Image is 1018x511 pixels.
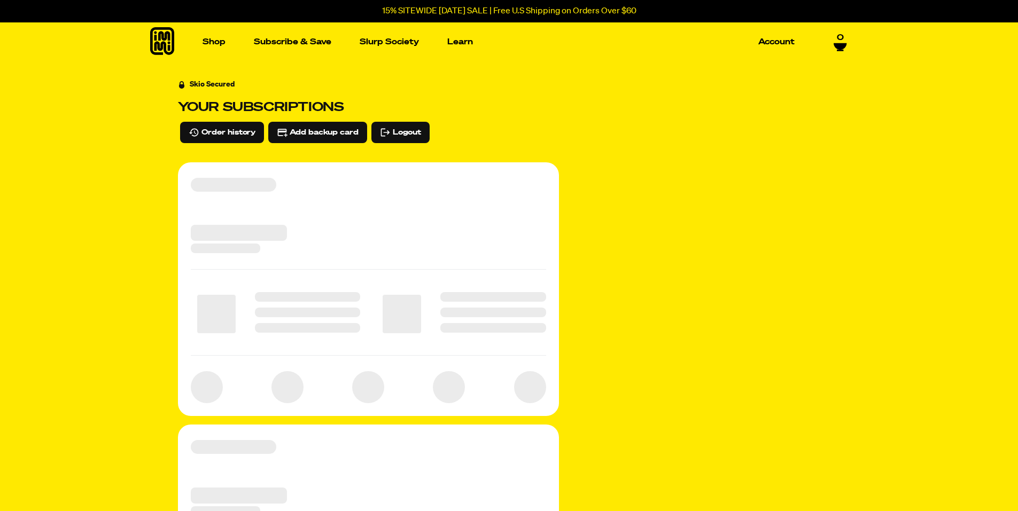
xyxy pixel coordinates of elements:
button: Add backup card [268,122,367,143]
span: 0 [837,33,844,43]
span: ‌ [352,371,384,403]
a: Shop [198,34,230,50]
a: Slurp Society [355,34,423,50]
span: ‌ [197,295,236,333]
span: ‌ [440,323,546,333]
button: Order history [180,122,265,143]
a: 0 [834,33,847,51]
a: Skio Secured [178,78,235,99]
span: ‌ [191,371,223,403]
a: Learn [443,34,477,50]
span: Add backup card [290,127,359,138]
span: ‌ [440,308,546,317]
h3: Your subscriptions [178,99,559,115]
span: Order history [201,127,256,138]
div: Skio Secured [190,78,235,90]
span: ‌ [383,295,421,333]
span: ‌ [191,440,276,454]
a: Subscribe & Save [250,34,336,50]
span: ‌ [191,178,276,192]
span: ‌ [514,371,546,403]
span: ‌ [271,371,304,403]
svg: Security [178,81,185,89]
span: ‌ [440,292,546,302]
span: ‌ [191,225,287,241]
span: ‌ [433,371,465,403]
button: Logout [371,122,430,143]
span: ‌ [255,292,361,302]
p: 15% SITEWIDE [DATE] SALE | Free U.S Shipping on Orders Over $60 [382,6,636,16]
span: ‌ [191,243,260,253]
span: ‌ [255,308,361,317]
span: ‌ [255,323,361,333]
a: Account [754,34,799,50]
span: ‌ [191,488,287,504]
nav: Main navigation [198,22,799,61]
span: Logout [393,127,421,138]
